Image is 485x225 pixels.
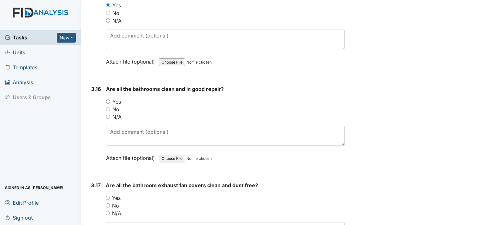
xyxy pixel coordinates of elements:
label: 3.17 [91,181,101,189]
label: Attach file (optional) [106,151,157,162]
input: Yes [106,196,110,200]
input: N/A [106,115,110,119]
label: Attach file (optional) [106,54,157,65]
label: No [112,106,119,113]
span: Templates [5,63,37,72]
input: Yes [106,3,110,7]
label: Yes [112,98,121,106]
label: No [112,9,119,17]
span: Signed in as [PERSON_NAME] [5,183,63,193]
button: New [57,33,76,43]
input: No [106,203,110,208]
input: N/A [106,18,110,23]
span: Analysis [5,78,33,87]
label: No [112,202,119,209]
input: No [106,107,110,111]
label: N/A [112,113,122,121]
label: N/A [112,17,122,24]
a: Tasks [5,34,57,41]
label: N/A [112,209,121,217]
input: N/A [106,211,110,215]
span: Edit Profile [5,198,39,208]
span: Units [5,48,25,58]
span: Sign out [5,213,33,222]
input: No [106,11,110,15]
input: Yes [106,99,110,104]
span: Are all the bathrooms clean and in good repair? [106,86,224,92]
label: Yes [112,194,121,202]
label: 3.16 [91,85,101,93]
label: Yes [112,2,121,9]
span: Are all the bathroom exhaust fan covers clean and dust free? [106,182,258,188]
